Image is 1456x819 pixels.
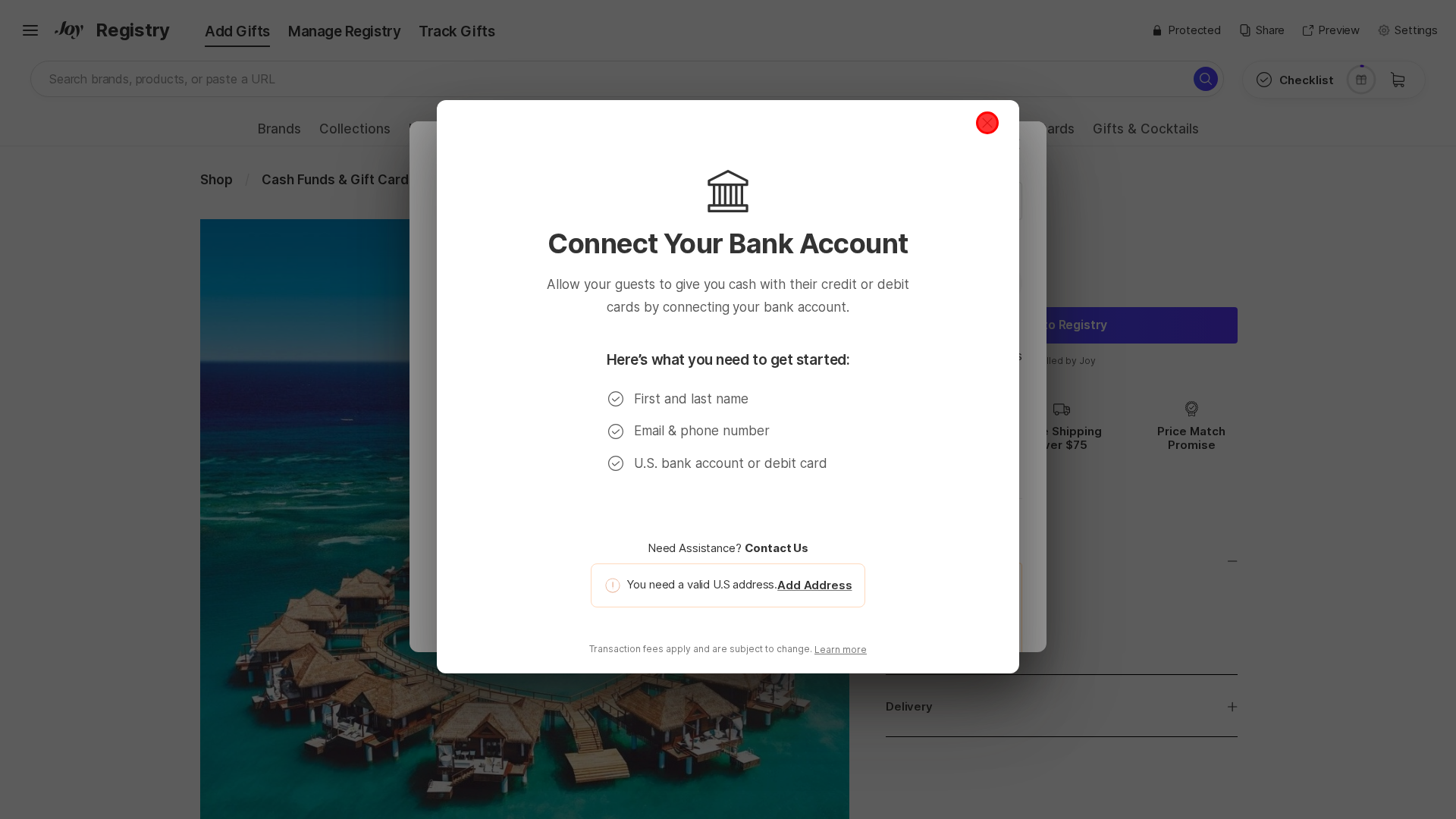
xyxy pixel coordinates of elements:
[589,644,867,655] p: Transaction fees apply and are subject to change.
[634,452,827,475] p: U.S. bank account or debit card
[634,419,770,443] p: Email & phone number
[634,388,748,411] p: First and last name
[648,540,742,557] p: Need Assistance?
[548,227,908,260] p: Connect Your Bank Account
[745,540,809,557] a: Contact Us
[777,577,852,595] button: Add Address
[626,576,852,595] p: You need a valid U.S address.
[607,350,850,371] p: Here’s what you need to get started:
[814,645,867,655] a: Learn more
[546,273,910,319] p: Allow your guests to give you cash with their credit or debit cards by connecting your bank account.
